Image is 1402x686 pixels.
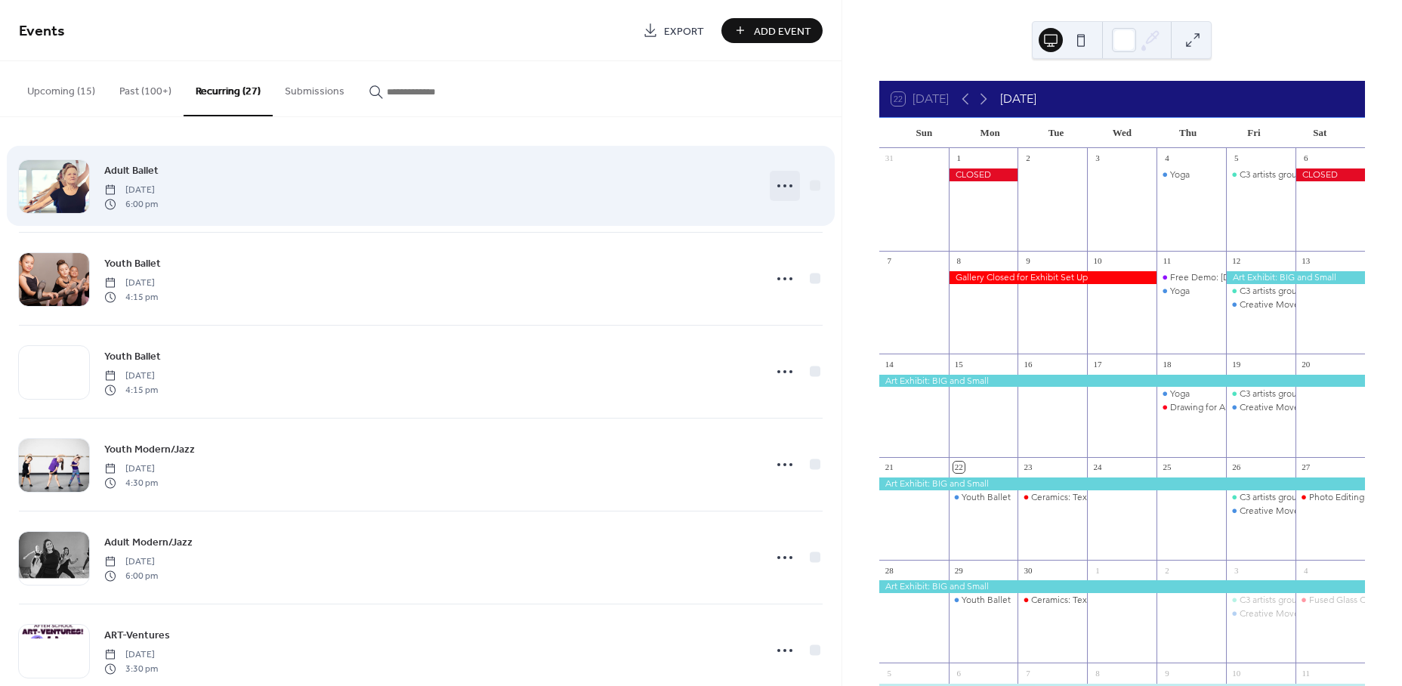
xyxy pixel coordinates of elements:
[1022,153,1033,164] div: 2
[953,564,965,576] div: 29
[1300,667,1311,678] div: 11
[1231,358,1242,369] div: 19
[949,271,1157,284] div: Gallery Closed for Exhibit Set Up
[1092,667,1103,678] div: 8
[104,626,170,644] a: ART-Ventures
[1240,285,1302,298] div: C3 artists group
[104,462,158,476] span: [DATE]
[104,163,159,179] span: Adult Ballet
[1226,168,1295,181] div: C3 artists group
[1231,667,1242,678] div: 10
[1092,358,1103,369] div: 17
[1226,607,1295,620] div: Creative Movement ages 2-4
[1156,271,1226,284] div: Free Demo: Blacksmith artist Joe Lafata
[1161,358,1172,369] div: 18
[1221,118,1286,148] div: Fri
[1156,168,1226,181] div: Yoga
[953,153,965,164] div: 1
[1300,358,1311,369] div: 20
[1240,594,1302,607] div: C3 artists group
[1161,667,1172,678] div: 9
[879,580,1365,593] div: Art Exhibit: BIG and Small
[104,369,158,383] span: [DATE]
[1170,401,1258,414] div: Drawing for Any Artist
[953,667,965,678] div: 6
[664,23,704,39] span: Export
[104,569,158,582] span: 6:00 pm
[1161,153,1172,164] div: 4
[949,594,1018,607] div: Youth Ballet
[1226,401,1295,414] div: Creative Movement ages 2-4
[1295,594,1365,607] div: Fused Glass Class
[1022,462,1033,473] div: 23
[1231,564,1242,576] div: 3
[1287,118,1353,148] div: Sat
[273,61,357,115] button: Submissions
[1022,358,1033,369] div: 16
[949,491,1018,504] div: Youth Ballet
[104,349,161,365] span: Youth Ballet
[104,476,158,490] span: 4:30 pm
[1231,153,1242,164] div: 5
[104,255,161,272] a: Youth Ballet
[104,290,158,304] span: 4:15 pm
[1018,491,1087,504] div: Ceramics: Texture Techniques
[1226,594,1295,607] div: C3 artists group
[1226,285,1295,298] div: C3 artists group
[104,440,195,458] a: Youth Modern/Jazz
[1156,388,1226,400] div: Yoga
[1031,594,1153,607] div: Ceramics: Texture Techniques
[1170,168,1190,181] div: Yoga
[1226,298,1295,311] div: Creative Movement ages 2-4
[1240,168,1302,181] div: C3 artists group
[1170,285,1190,298] div: Yoga
[884,564,895,576] div: 28
[884,255,895,267] div: 7
[884,462,895,473] div: 21
[1300,462,1311,473] div: 27
[104,197,158,211] span: 6:00 pm
[104,348,161,365] a: Youth Ballet
[104,184,158,197] span: [DATE]
[1300,255,1311,267] div: 13
[104,662,158,675] span: 3:30 pm
[1092,462,1103,473] div: 24
[962,594,1011,607] div: Youth Ballet
[1226,388,1295,400] div: C3 artists group
[104,383,158,397] span: 4:15 pm
[957,118,1023,148] div: Mon
[1092,564,1103,576] div: 1
[1231,255,1242,267] div: 12
[884,358,895,369] div: 14
[1022,667,1033,678] div: 7
[107,61,184,115] button: Past (100+)
[184,61,273,116] button: Recurring (27)
[1240,388,1302,400] div: C3 artists group
[884,667,895,678] div: 5
[104,533,193,551] a: Adult Modern/Jazz
[1023,118,1089,148] div: Tue
[104,555,158,569] span: [DATE]
[953,255,965,267] div: 8
[721,18,823,43] button: Add Event
[884,153,895,164] div: 31
[632,18,715,43] a: Export
[1170,388,1190,400] div: Yoga
[1022,255,1033,267] div: 9
[1226,271,1365,284] div: Art Exhibit: BIG and Small
[949,168,1018,181] div: CLOSED
[1092,153,1103,164] div: 3
[15,61,107,115] button: Upcoming (15)
[1156,401,1226,414] div: Drawing for Any Artist
[891,118,957,148] div: Sun
[962,491,1011,504] div: Youth Ballet
[1022,564,1033,576] div: 30
[1092,255,1103,267] div: 10
[1156,285,1226,298] div: Yoga
[879,477,1365,490] div: Art Exhibit: BIG and Small
[1300,564,1311,576] div: 4
[104,256,161,272] span: Youth Ballet
[1231,462,1242,473] div: 26
[953,358,965,369] div: 15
